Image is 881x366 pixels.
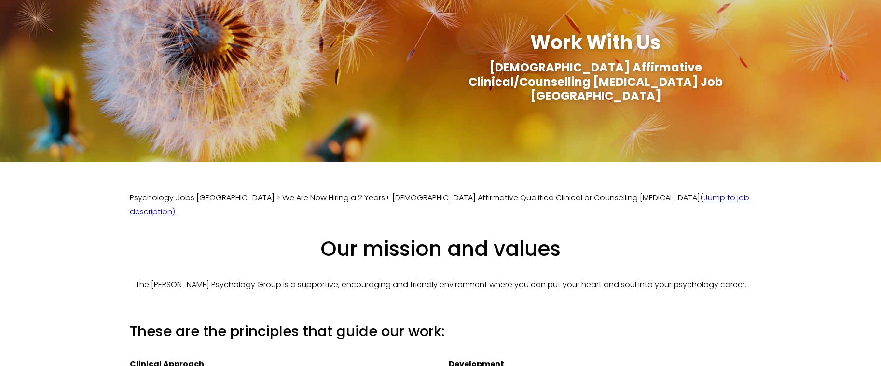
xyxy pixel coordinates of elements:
p: Work With Us [440,21,751,50]
a: (Jump to job description) [130,192,749,217]
h3: Our mission and values [130,236,751,263]
p: Psychology Jobs [GEOGRAPHIC_DATA] > We Are Now Hiring a 2 Years+ [DEMOGRAPHIC_DATA] Affirmative Q... [130,191,751,219]
p: The [PERSON_NAME] Psychology Group is a supportive, encouraging and friendly environment where yo... [130,278,751,306]
h1: [DEMOGRAPHIC_DATA] Affirmative Clinical/Counselling [MEDICAL_DATA] Job [GEOGRAPHIC_DATA] [440,60,751,103]
h4: These are the principles that guide our work: [130,322,751,341]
